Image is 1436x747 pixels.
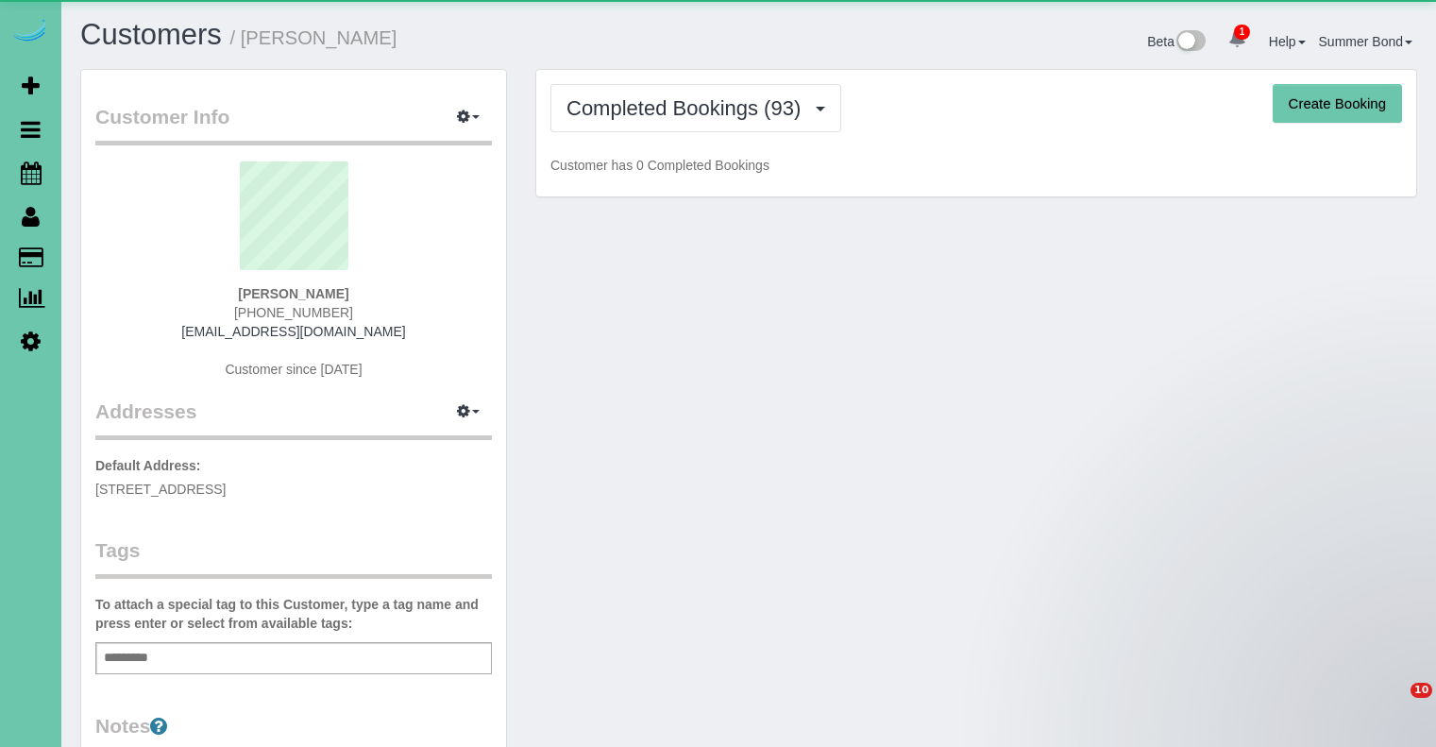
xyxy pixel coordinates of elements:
[1372,683,1417,728] iframe: Intercom live chat
[1147,34,1206,49] a: Beta
[1411,683,1432,698] span: 10
[1219,19,1256,60] a: 1
[1234,25,1250,40] span: 1
[225,362,362,377] span: Customer since [DATE]
[11,19,49,45] img: Automaid Logo
[95,456,201,475] label: Default Address:
[95,595,492,633] label: To attach a special tag to this Customer, type a tag name and press enter or select from availabl...
[1174,30,1206,55] img: New interface
[550,84,841,132] button: Completed Bookings (93)
[550,156,1402,175] p: Customer has 0 Completed Bookings
[80,18,222,51] a: Customers
[181,324,405,339] a: [EMAIL_ADDRESS][DOMAIN_NAME]
[95,536,492,579] legend: Tags
[1269,34,1306,49] a: Help
[234,305,353,320] span: [PHONE_NUMBER]
[566,96,810,120] span: Completed Bookings (93)
[95,482,226,497] span: [STREET_ADDRESS]
[1273,84,1402,124] button: Create Booking
[95,103,492,145] legend: Customer Info
[1319,34,1412,49] a: Summer Bond
[230,27,397,48] small: / [PERSON_NAME]
[238,286,348,301] strong: [PERSON_NAME]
